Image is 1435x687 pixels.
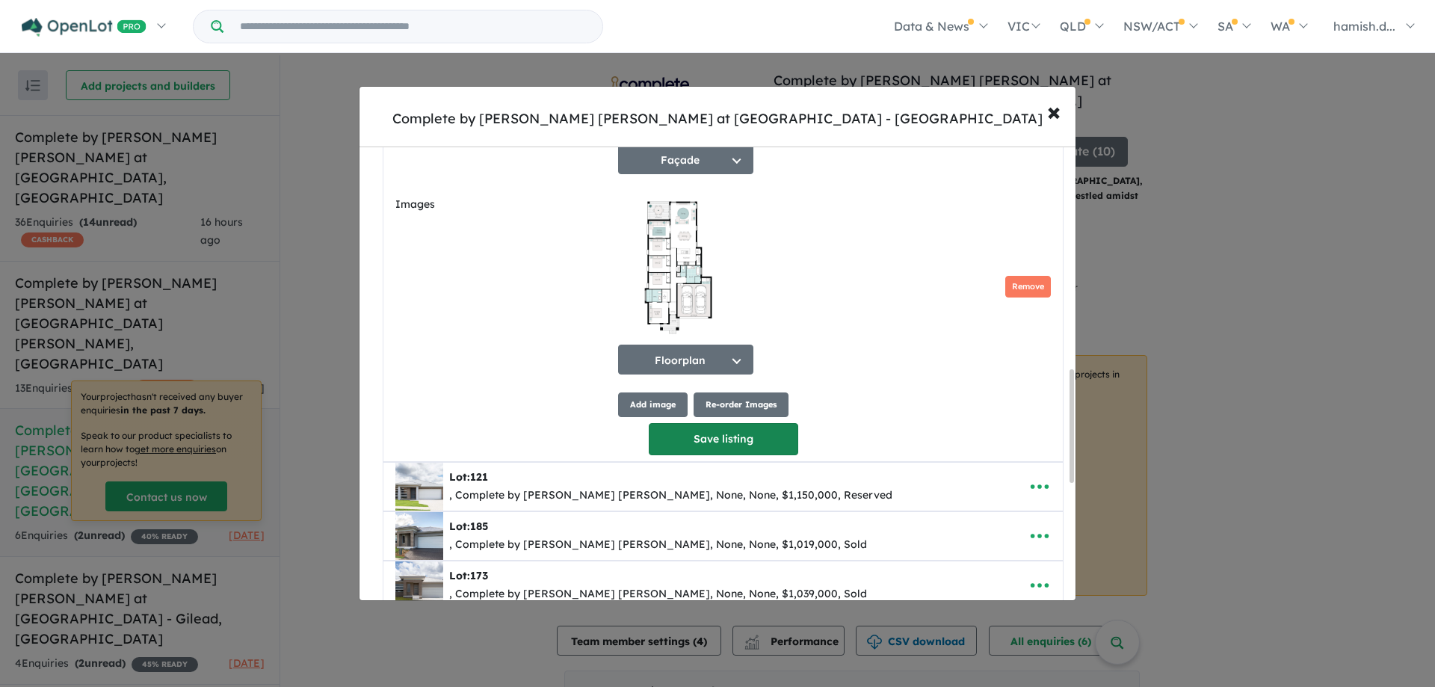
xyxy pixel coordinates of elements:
[618,144,753,174] button: Façade
[470,569,488,582] span: 173
[449,470,488,484] b: Lot:
[392,109,1043,129] div: Complete by [PERSON_NAME] [PERSON_NAME] at [GEOGRAPHIC_DATA] - [GEOGRAPHIC_DATA]
[395,512,443,560] img: Complete%20by%20McDonald%20Jones%20Homes%20at%20Forest%20Reach%20-%20Huntley%20%20-%20Lot%20185__...
[449,585,867,603] div: , Complete by [PERSON_NAME] [PERSON_NAME], None, None, $1,039,000, Sold
[649,423,798,455] button: Save listing
[694,392,789,417] button: Re-order Images
[470,520,488,533] span: 185
[449,536,867,554] div: , Complete by [PERSON_NAME] [PERSON_NAME], None, None, $1,019,000, Sold
[1047,95,1061,127] span: ×
[395,196,612,214] label: Images
[618,192,735,342] img: Complete by McDonald Jones Homes at Forest Reach - Huntley - Lot 131 Floorplan
[22,18,146,37] img: Openlot PRO Logo White
[395,561,443,609] img: Complete%20by%20McDonald%20Jones%20Homes%20at%20Forest%20Reach%20-%20Huntley%20%20-%20Lot%20173__...
[449,569,488,582] b: Lot:
[1333,19,1395,34] span: hamish.d...
[449,520,488,533] b: Lot:
[1005,276,1051,298] button: Remove
[470,470,488,484] span: 121
[395,463,443,511] img: Complete%20by%20McDonald%20Jones%20Homes%20at%20Forest%20Reach%20-%20Huntley%20%20-%20Lot%20121__...
[226,10,599,43] input: Try estate name, suburb, builder or developer
[449,487,892,505] div: , Complete by [PERSON_NAME] [PERSON_NAME], None, None, $1,150,000, Reserved
[618,392,688,417] button: Add image
[618,345,753,375] button: Floorplan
